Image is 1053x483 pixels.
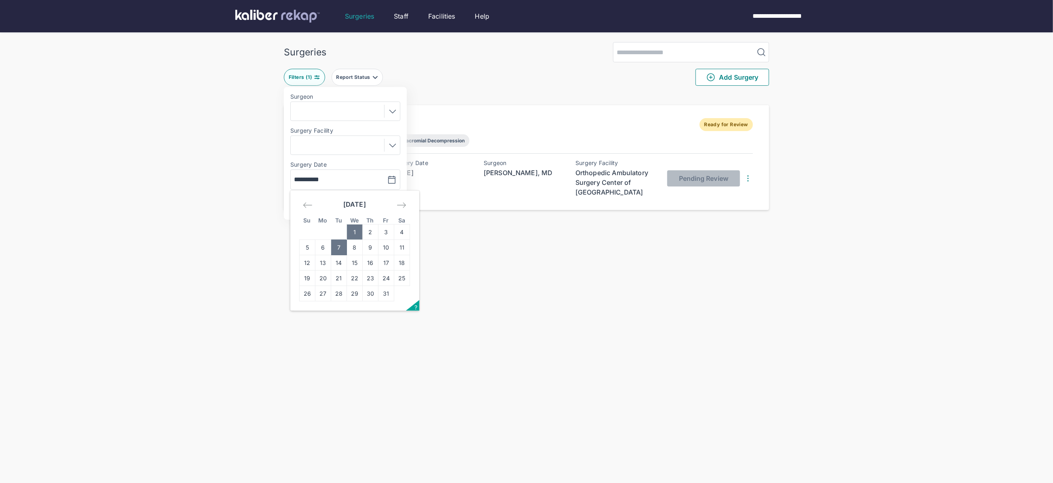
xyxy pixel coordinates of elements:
[300,255,315,271] td: Sunday, October 12, 2025
[706,72,716,82] img: PlusCircleGreen.5fd88d77.svg
[394,225,410,240] td: Saturday, October 4, 2025
[363,225,378,240] td: Thursday, October 2, 2025
[378,240,394,255] td: Friday, October 10, 2025
[336,74,372,80] div: Report Status
[300,240,315,255] td: Sunday, October 5, 2025
[667,170,740,186] button: Pending Review
[394,240,410,255] td: Saturday, October 11, 2025
[347,271,363,286] td: Wednesday, October 22, 2025
[366,217,374,224] small: Th
[345,11,374,21] a: Surgeries
[315,286,331,301] td: Monday, October 27, 2025
[343,200,366,208] strong: [DATE]
[475,11,490,21] a: Help
[378,286,394,301] td: Friday, October 31, 2025
[484,168,565,178] div: [PERSON_NAME], MD
[315,255,331,271] td: Monday, October 13, 2025
[335,217,343,224] small: Tu
[743,174,753,183] img: DotsThreeVertical.31cb0eda.svg
[350,217,359,224] small: We
[363,240,378,255] td: Thursday, October 9, 2025
[414,304,417,311] span: ?
[393,198,410,212] div: Move forward to switch to the next month.
[700,118,753,131] span: Ready for Review
[290,191,419,311] div: Calendar
[284,47,326,58] div: Surgeries
[363,255,378,271] td: Thursday, October 16, 2025
[314,74,320,80] img: faders-horizontal-teal.edb3eaa8.svg
[347,255,363,271] td: Wednesday, October 15, 2025
[300,286,315,301] td: Sunday, October 26, 2025
[299,198,316,212] div: Move backward to switch to the previous month.
[318,217,328,224] small: Mo
[696,69,769,86] button: Add Surgery
[398,217,406,224] small: Sa
[284,92,769,102] div: 1 entry
[331,286,347,301] td: Tuesday, October 28, 2025
[363,271,378,286] td: Thursday, October 23, 2025
[392,168,473,178] div: [DATE]
[394,11,408,21] a: Staff
[315,271,331,286] td: Monday, October 20, 2025
[290,127,400,134] label: Surgery Facility
[757,47,766,57] img: MagnifyingGlass.1dc66aab.svg
[303,217,311,224] small: Su
[331,271,347,286] td: Tuesday, October 21, 2025
[397,138,465,144] div: Subacromial Decompression
[679,174,728,182] span: Pending Review
[300,271,315,286] td: Sunday, October 19, 2025
[383,217,389,224] small: Fr
[289,74,314,80] div: Filters ( 1 )
[392,160,473,166] div: Surgery Date
[347,286,363,301] td: Wednesday, October 29, 2025
[372,74,378,80] img: filter-caret-down-grey.b3560631.svg
[347,225,363,240] td: Wednesday, October 1, 2025
[378,225,394,240] td: Friday, October 3, 2025
[394,271,410,286] td: Saturday, October 25, 2025
[235,10,320,23] img: kaliber labs logo
[378,271,394,286] td: Friday, October 24, 2025
[315,240,331,255] td: Monday, October 6, 2025
[331,255,347,271] td: Tuesday, October 14, 2025
[428,11,455,21] a: Facilities
[290,93,400,100] label: Surgeon
[575,160,656,166] div: Surgery Facility
[331,240,347,255] td: Selected. Tuesday, October 7, 2025
[484,160,565,166] div: Surgeon
[406,300,419,311] button: Open the keyboard shortcuts panel.
[394,255,410,271] td: Saturday, October 18, 2025
[363,286,378,301] td: Thursday, October 30, 2025
[378,255,394,271] td: Friday, October 17, 2025
[347,240,363,255] td: Wednesday, October 8, 2025
[706,72,758,82] span: Add Surgery
[284,69,325,86] button: Filters (1)
[332,69,383,86] button: Report Status
[290,161,400,168] label: Surgery Date
[575,168,656,197] div: Orthopedic Ambulatory Surgery Center of [GEOGRAPHIC_DATA]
